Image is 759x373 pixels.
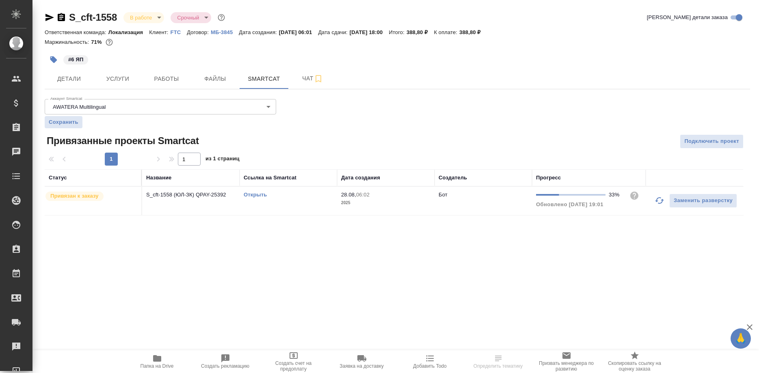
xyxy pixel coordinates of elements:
span: Обновлено [DATE] 19:01 [536,201,603,207]
span: Сохранить [49,118,78,126]
div: В работе [171,12,211,23]
p: Маржинальность: [45,39,91,45]
span: [PERSON_NAME] детали заказа [647,13,728,22]
button: Заменить разверстку [669,194,737,208]
button: Подключить проект [680,134,744,149]
button: Срочный [175,14,201,21]
a: FTC [171,28,187,35]
p: Клиент: [149,29,170,35]
button: В работе [128,14,154,21]
p: Дата создания: [239,29,279,35]
span: из 1 страниц [205,154,240,166]
div: Ссылка на Smartcat [244,174,296,182]
span: Детали [50,74,89,84]
span: Файлы [196,74,235,84]
span: Привязанные проекты Smartcat [45,134,199,147]
span: 🙏 [734,330,748,347]
button: 0.43 USD; 58.50 RUB; [104,37,115,47]
div: Статус [49,174,67,182]
p: МБ-3845 [211,29,239,35]
a: МБ-3845 [211,28,239,35]
div: Создатель [439,174,467,182]
p: FTC [171,29,187,35]
p: 06:02 [356,192,370,198]
div: В работе [123,12,164,23]
span: Заменить разверстку [674,196,733,205]
span: Чат [293,73,332,84]
p: [DATE] 06:01 [279,29,318,35]
span: Подключить проект [684,137,739,146]
button: Скопировать ссылку [56,13,66,22]
a: Открыть [244,192,267,198]
div: AWATERA Multilingual [45,99,276,114]
p: [DATE] 18:00 [350,29,389,35]
p: Бот [439,192,448,198]
p: #6 ЯП [68,56,83,64]
p: Ответственная команда: [45,29,108,35]
p: Договор: [187,29,211,35]
p: Локализация [108,29,149,35]
a: S_cft-1558 [69,12,117,23]
button: Доп статусы указывают на важность/срочность заказа [216,12,227,23]
p: 388,80 ₽ [459,29,487,35]
p: 28.08, [341,192,356,198]
span: Smartcat [244,74,283,84]
svg: Подписаться [314,74,323,84]
button: Скопировать ссылку для ЯМессенджера [45,13,54,22]
button: AWATERA Multilingual [50,103,108,110]
p: К оплате: [434,29,459,35]
span: 6 ЯП [63,56,89,63]
span: Работы [147,74,186,84]
p: S_cft-1558 (ЮЛ-ЗК) QPAY-25392 [146,191,236,199]
p: Итого: [389,29,406,35]
p: Дата сдачи: [318,29,349,35]
span: Услуги [98,74,137,84]
p: 71% [91,39,104,45]
p: 388,80 ₽ [407,29,434,35]
button: 🙏 [731,328,751,349]
div: Название [146,174,171,182]
button: Обновить прогресс [650,191,669,210]
button: Сохранить [45,116,82,128]
div: 33% [609,191,623,199]
div: Дата создания [341,174,380,182]
button: Добавить тэг [45,51,63,69]
p: 2025 [341,199,430,207]
p: Привязан к заказу [50,192,99,200]
div: Прогресс [536,174,561,182]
